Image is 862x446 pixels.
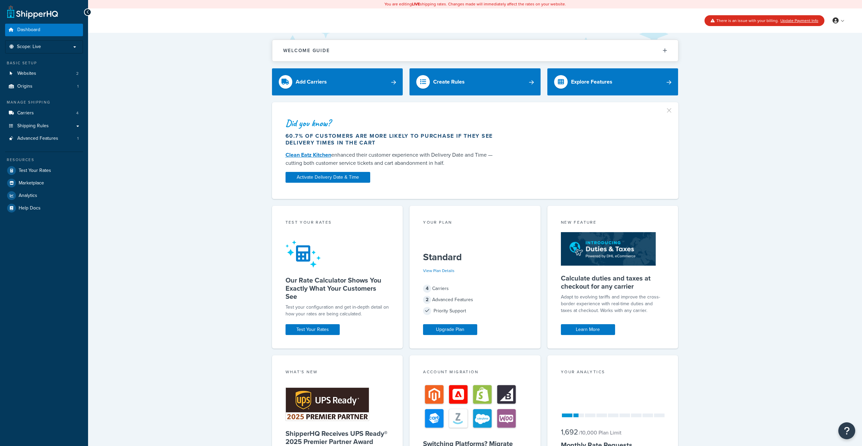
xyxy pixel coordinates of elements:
[5,189,83,202] a: Analytics
[19,180,44,186] span: Marketplace
[272,68,403,95] a: Add Carriers
[423,324,477,335] a: Upgrade Plan
[5,80,83,93] li: Origins
[5,107,83,119] li: Carriers
[286,133,500,146] div: 60.7% of customers are more likely to purchase if they see delivery times in the cart
[76,110,79,116] span: 4
[561,274,665,290] h5: Calculate duties and taxes at checkout for any carrier
[17,110,34,116] span: Carriers
[286,429,390,446] h5: ShipperHQ Receives UPS Ready® 2025 Premier Partner Award
[423,306,527,316] div: Priority Support
[286,172,370,183] a: Activate Delivery Date & Time
[286,276,390,300] h5: Our Rate Calculator Shows You Exactly What Your Customers See
[561,426,578,438] span: 1,692
[5,132,83,145] li: Advanced Features
[5,132,83,145] a: Advanced Features1
[423,295,527,305] div: Advanced Features
[17,136,58,141] span: Advanced Features
[286,151,331,159] a: Clean Eatz Kitchen
[17,71,36,76] span: Websites
[579,429,622,437] small: / 10,000 Plan Limit
[286,118,500,128] div: Did you know?
[77,136,79,141] span: 1
[423,219,527,227] div: Your Plan
[5,120,83,132] a: Shipping Rules
[5,60,83,66] div: Basic Setup
[19,193,37,199] span: Analytics
[423,252,527,263] h5: Standard
[17,123,49,129] span: Shipping Rules
[5,99,83,105] div: Manage Shipping
[5,67,83,80] a: Websites2
[286,369,390,377] div: What's New
[561,294,665,314] p: Adapt to evolving tariffs and improve the cross-border experience with real-time duties and taxes...
[423,284,527,293] div: Carriers
[412,1,420,7] b: LIVE
[286,324,340,335] a: Test Your Rates
[17,84,33,89] span: Origins
[780,18,818,24] a: Update Payment Info
[5,67,83,80] li: Websites
[19,205,41,211] span: Help Docs
[286,151,500,167] div: enhanced their customer experience with Delivery Date and Time — cutting both customer service ti...
[296,77,327,87] div: Add Carriers
[5,202,83,214] a: Help Docs
[409,68,541,95] a: Create Rules
[547,68,678,95] a: Explore Features
[423,268,455,274] a: View Plan Details
[5,80,83,93] a: Origins1
[561,219,665,227] div: New Feature
[272,40,678,61] button: Welcome Guide
[716,18,779,24] span: There is an issue with your billing.
[17,44,41,50] span: Scope: Live
[423,285,431,293] span: 4
[838,422,855,439] button: Open Resource Center
[5,157,83,163] div: Resources
[76,71,79,76] span: 2
[5,107,83,119] a: Carriers4
[5,164,83,177] a: Test Your Rates
[423,296,431,304] span: 2
[423,369,527,377] div: Account Migration
[286,219,390,227] div: Test your rates
[433,77,465,87] div: Create Rules
[5,177,83,189] a: Marketplace
[5,24,83,36] a: Dashboard
[19,168,51,174] span: Test Your Rates
[571,77,612,87] div: Explore Features
[561,369,665,377] div: Your Analytics
[286,304,390,317] div: Test your configuration and get in-depth detail on how your rates are being calculated.
[561,324,615,335] a: Learn More
[283,48,330,53] h2: Welcome Guide
[17,27,40,33] span: Dashboard
[77,84,79,89] span: 1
